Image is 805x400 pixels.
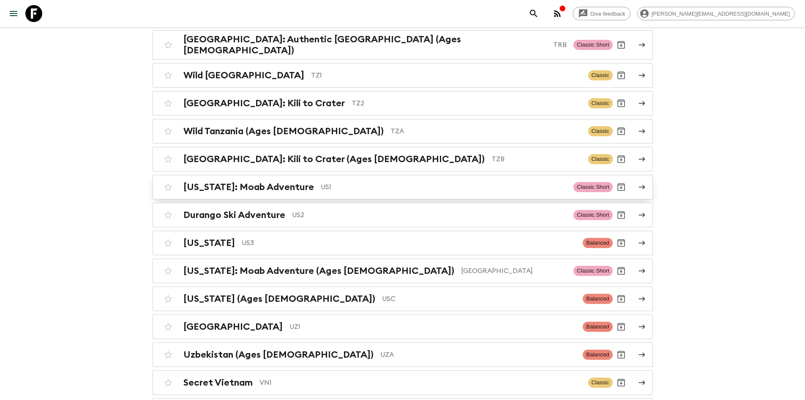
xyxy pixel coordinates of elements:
[390,126,581,136] p: TZA
[613,95,630,112] button: Archive
[183,237,235,248] h2: [US_STATE]
[183,210,285,221] h2: Durango Ski Adventure
[613,123,630,140] button: Archive
[613,67,630,84] button: Archive
[183,70,304,81] h2: Wild [GEOGRAPHIC_DATA]
[380,350,576,360] p: UZA
[242,238,576,248] p: US3
[153,259,653,283] a: [US_STATE]: Moab Adventure (Ages [DEMOGRAPHIC_DATA])[GEOGRAPHIC_DATA]Classic ShortArchive
[153,314,653,339] a: [GEOGRAPHIC_DATA]UZ1BalancedArchive
[183,293,375,304] h2: [US_STATE] (Ages [DEMOGRAPHIC_DATA])
[183,126,384,137] h2: Wild Tanzania (Ages [DEMOGRAPHIC_DATA])
[613,374,630,391] button: Archive
[153,63,653,88] a: Wild [GEOGRAPHIC_DATA]TZ1ClassicArchive
[183,154,485,165] h2: [GEOGRAPHIC_DATA]: Kili to Crater (Ages [DEMOGRAPHIC_DATA])
[573,266,613,276] span: Classic Short
[583,350,612,360] span: Balanced
[153,119,653,143] a: Wild Tanzania (Ages [DEMOGRAPHIC_DATA])TZAClassicArchive
[153,175,653,199] a: [US_STATE]: Moab AdventureUS1Classic ShortArchive
[491,154,581,164] p: TZB
[588,126,613,136] span: Classic
[153,91,653,116] a: [GEOGRAPHIC_DATA]: Kili to CraterTZ2ClassicArchive
[613,318,630,335] button: Archive
[573,7,630,20] a: Give feedback
[553,40,567,50] p: TRB
[183,182,314,193] h2: [US_STATE]: Moab Adventure
[525,5,542,22] button: search adventures
[588,154,613,164] span: Classic
[461,266,567,276] p: [GEOGRAPHIC_DATA]
[311,70,581,80] p: TZ1
[613,179,630,196] button: Archive
[153,231,653,255] a: [US_STATE]US3BalancedArchive
[586,11,630,17] span: Give feedback
[647,11,794,17] span: [PERSON_NAME][EMAIL_ADDRESS][DOMAIN_NAME]
[153,287,653,311] a: [US_STATE] (Ages [DEMOGRAPHIC_DATA])USCBalancedArchive
[583,294,612,304] span: Balanced
[613,151,630,168] button: Archive
[321,182,567,192] p: US1
[613,234,630,251] button: Archive
[583,322,612,332] span: Balanced
[153,30,653,60] a: [GEOGRAPHIC_DATA]: Authentic [GEOGRAPHIC_DATA] (Ages [DEMOGRAPHIC_DATA])TRBClassic ShortArchive
[613,346,630,363] button: Archive
[259,378,581,388] p: VN1
[613,262,630,279] button: Archive
[583,238,612,248] span: Balanced
[382,294,576,304] p: USC
[637,7,795,20] div: [PERSON_NAME][EMAIL_ADDRESS][DOMAIN_NAME]
[183,321,283,332] h2: [GEOGRAPHIC_DATA]
[573,210,613,220] span: Classic Short
[153,370,653,395] a: Secret VietnamVN1ClassicArchive
[183,377,253,388] h2: Secret Vietnam
[183,265,454,276] h2: [US_STATE]: Moab Adventure (Ages [DEMOGRAPHIC_DATA])
[5,5,22,22] button: menu
[613,36,630,53] button: Archive
[613,290,630,307] button: Archive
[153,342,653,367] a: Uzbekistan (Ages [DEMOGRAPHIC_DATA])UZABalancedArchive
[588,98,613,108] span: Classic
[588,378,613,388] span: Classic
[153,203,653,227] a: Durango Ski AdventureUS2Classic ShortArchive
[183,34,546,56] h2: [GEOGRAPHIC_DATA]: Authentic [GEOGRAPHIC_DATA] (Ages [DEMOGRAPHIC_DATA])
[183,98,345,109] h2: [GEOGRAPHIC_DATA]: Kili to Crater
[613,207,630,223] button: Archive
[292,210,567,220] p: US2
[573,40,613,50] span: Classic Short
[588,70,613,80] span: Classic
[153,147,653,171] a: [GEOGRAPHIC_DATA]: Kili to Crater (Ages [DEMOGRAPHIC_DATA])TZBClassicArchive
[573,182,613,192] span: Classic Short
[289,322,576,332] p: UZ1
[352,98,581,108] p: TZ2
[183,349,374,360] h2: Uzbekistan (Ages [DEMOGRAPHIC_DATA])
